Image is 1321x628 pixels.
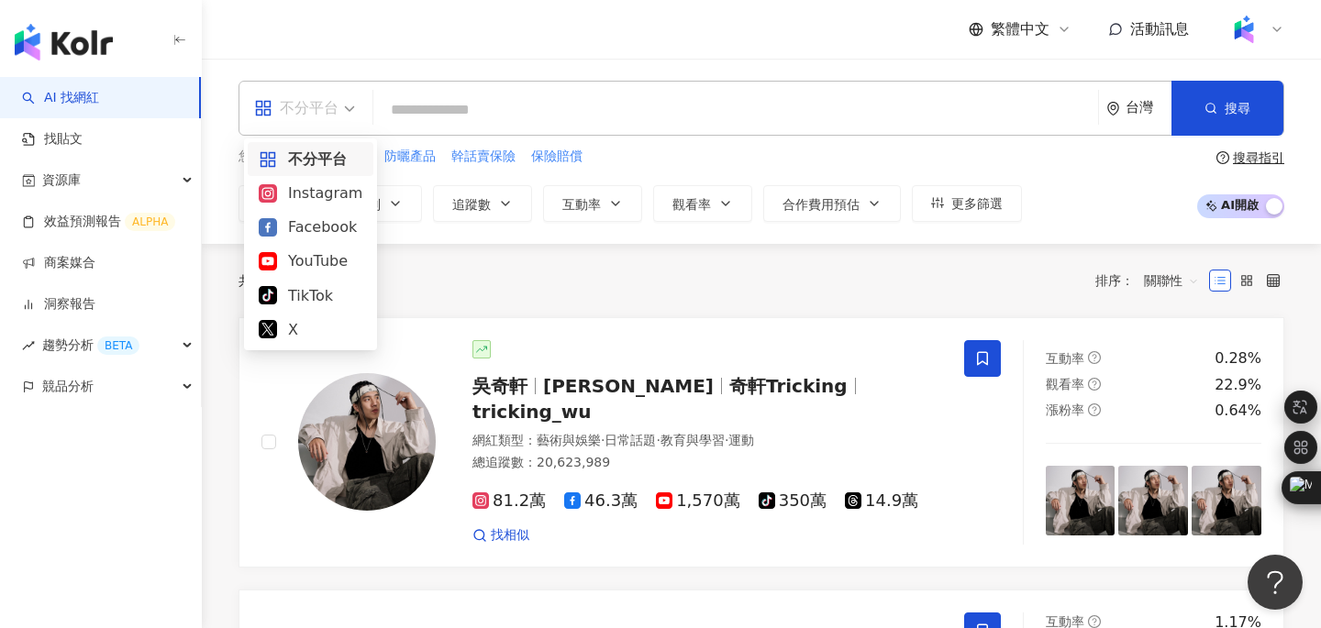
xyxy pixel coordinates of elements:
span: 350萬 [759,491,827,511]
span: 保險賠償 [531,148,583,166]
a: 效益預測報告ALPHA [22,213,175,231]
a: 商案媒合 [22,254,95,272]
img: post-image [1118,466,1188,535]
span: question-circle [1088,378,1101,391]
button: 搜尋 [1171,81,1283,136]
button: 類型 [239,185,325,222]
span: 觀看率 [1046,377,1084,391]
div: Facebook [259,215,362,238]
div: 22.9% [1215,375,1261,395]
span: 活動訊息 [1130,20,1189,38]
span: 吳奇軒 [472,375,527,397]
a: 找貼文 [22,130,83,149]
div: X [259,318,362,341]
span: question-circle [1088,351,1101,364]
span: 14.9萬 [845,491,918,511]
span: environment [1106,102,1120,116]
span: 日常話題 [605,433,656,447]
span: · [725,433,728,447]
button: 觀看率 [653,185,752,222]
div: Instagram [259,182,362,204]
div: 共 筆 [239,273,325,288]
span: · [656,433,660,447]
span: 奇軒Tricking [729,375,848,397]
span: 合作費用預估 [783,197,860,212]
span: 您可能感興趣： [239,148,328,166]
span: question-circle [1088,403,1101,416]
div: 不分平台 [259,148,362,171]
iframe: Help Scout Beacon - Open [1248,555,1303,610]
span: 互動率 [562,197,601,212]
span: 防曬產品 [384,148,436,166]
div: 網紅類型 ： [472,432,942,450]
button: 更多篩選 [912,185,1022,222]
button: 防曬產品 [383,147,437,167]
span: question-circle [1088,615,1101,628]
div: BETA [97,336,139,355]
div: 0.28% [1215,348,1261,369]
a: 找相似 [472,526,529,545]
span: 競品分析 [42,366,94,407]
span: 追蹤數 [452,197,491,212]
span: · [601,433,605,447]
button: 幹話賣保險 [450,147,516,167]
button: 追蹤數 [433,185,532,222]
div: 不分平台 [254,94,339,123]
span: 關聯性 [1144,266,1199,295]
span: [PERSON_NAME] [543,375,714,397]
span: 更多篩選 [951,196,1003,211]
span: 觀看率 [672,197,711,212]
span: rise [22,339,35,352]
a: KOL Avatar吳奇軒[PERSON_NAME]奇軒Trickingtricking_wu網紅類型：藝術與娛樂·日常話題·教育與學習·運動總追蹤數：20,623,98981.2萬46.3萬1... [239,317,1284,567]
button: 合作費用預估 [763,185,901,222]
span: 46.3萬 [564,491,638,511]
span: appstore [254,99,272,117]
button: 保險賠償 [530,147,583,167]
img: post-image [1192,466,1261,535]
button: 互動率 [543,185,642,222]
a: 洞察報告 [22,295,95,314]
span: 找相似 [491,526,529,545]
img: logo [15,24,113,61]
div: 排序： [1095,266,1209,295]
img: post-image [1046,466,1116,535]
div: 台灣 [1126,100,1171,116]
div: TikTok [259,284,362,307]
span: 81.2萬 [472,491,546,511]
span: 藝術與娛樂 [537,433,601,447]
div: 總追蹤數 ： 20,623,989 [472,454,942,472]
span: 資源庫 [42,160,81,201]
span: 漲粉率 [1046,402,1084,417]
img: KOL Avatar [298,373,436,511]
img: Kolr%20app%20icon%20%281%29.png [1227,12,1261,47]
a: searchAI 找網紅 [22,89,99,107]
div: YouTube [259,249,362,272]
span: 教育與學習 [660,433,725,447]
span: tricking_wu [472,401,592,423]
span: 幹話賣保險 [451,148,516,166]
span: 趨勢分析 [42,325,139,366]
span: 1,570萬 [656,491,740,511]
span: 互動率 [1046,351,1084,366]
span: 運動 [728,433,754,447]
button: 性別 [336,185,422,222]
div: 搜尋指引 [1233,150,1284,165]
div: 0.64% [1215,401,1261,421]
span: 搜尋 [1225,101,1250,116]
span: question-circle [1216,151,1229,164]
span: 繁體中文 [991,19,1049,39]
span: appstore [259,150,277,169]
